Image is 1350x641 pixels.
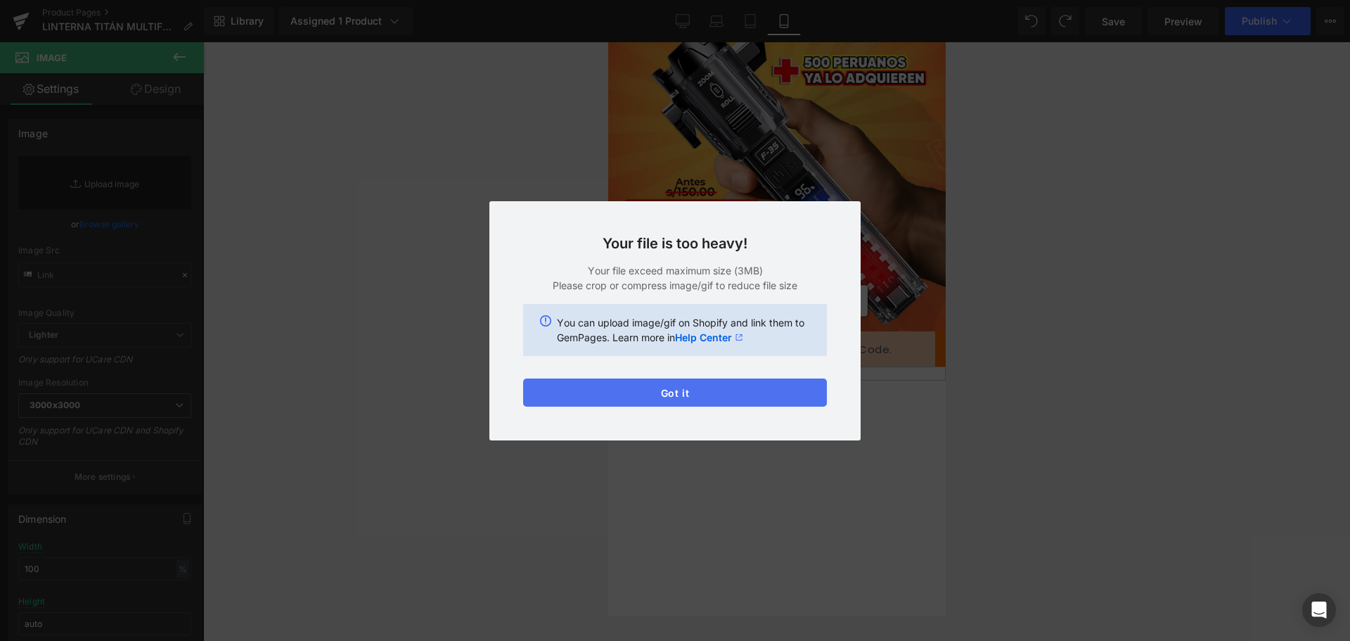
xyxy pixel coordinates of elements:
[523,235,827,252] h3: Your file is too heavy!
[523,278,827,293] p: Please crop or compress image/gif to reduce file size
[675,330,743,345] a: Help Center
[557,315,810,345] p: You can upload image/gif on Shopify and link them to GemPages. Learn more in
[523,379,827,407] button: Got it
[1302,593,1336,627] div: Open Intercom Messenger
[523,263,827,278] p: Your file exceed maximum size (3MB)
